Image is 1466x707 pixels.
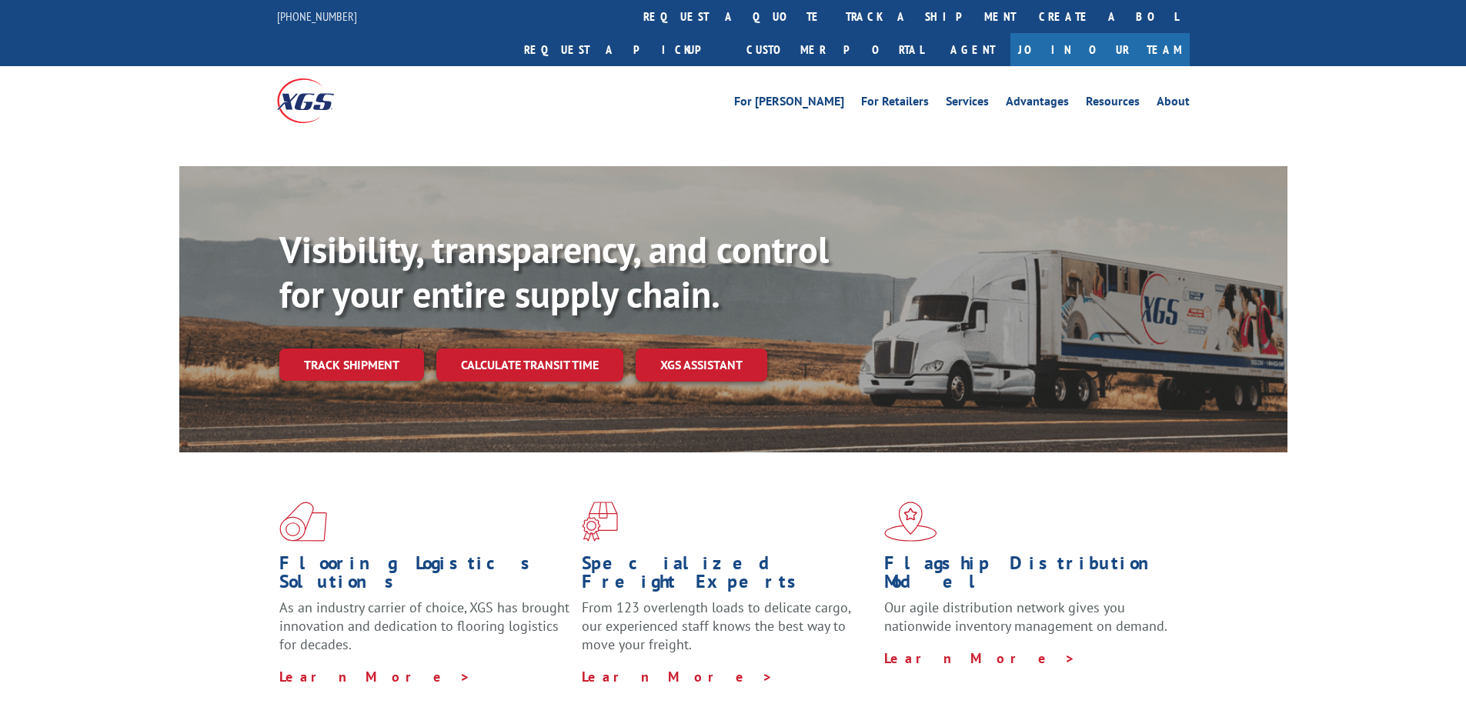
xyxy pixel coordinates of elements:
[734,95,844,112] a: For [PERSON_NAME]
[279,225,829,318] b: Visibility, transparency, and control for your entire supply chain.
[884,554,1175,599] h1: Flagship Distribution Model
[735,33,935,66] a: Customer Portal
[279,348,424,381] a: Track shipment
[279,599,569,653] span: As an industry carrier of choice, XGS has brought innovation and dedication to flooring logistics...
[636,348,767,382] a: XGS ASSISTANT
[513,33,735,66] a: Request a pickup
[582,599,873,667] p: From 123 overlength loads to delicate cargo, our experienced staff knows the best way to move you...
[1086,95,1140,112] a: Resources
[861,95,929,112] a: For Retailers
[884,649,1076,667] a: Learn More >
[279,668,471,685] a: Learn More >
[1157,95,1190,112] a: About
[436,348,623,382] a: Calculate transit time
[1010,33,1190,66] a: Join Our Team
[884,502,937,542] img: xgs-icon-flagship-distribution-model-red
[946,95,989,112] a: Services
[582,554,873,599] h1: Specialized Freight Experts
[277,8,357,24] a: [PHONE_NUMBER]
[884,599,1167,635] span: Our agile distribution network gives you nationwide inventory management on demand.
[1006,95,1069,112] a: Advantages
[582,668,773,685] a: Learn More >
[935,33,1010,66] a: Agent
[279,554,570,599] h1: Flooring Logistics Solutions
[279,502,327,542] img: xgs-icon-total-supply-chain-intelligence-red
[582,502,618,542] img: xgs-icon-focused-on-flooring-red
